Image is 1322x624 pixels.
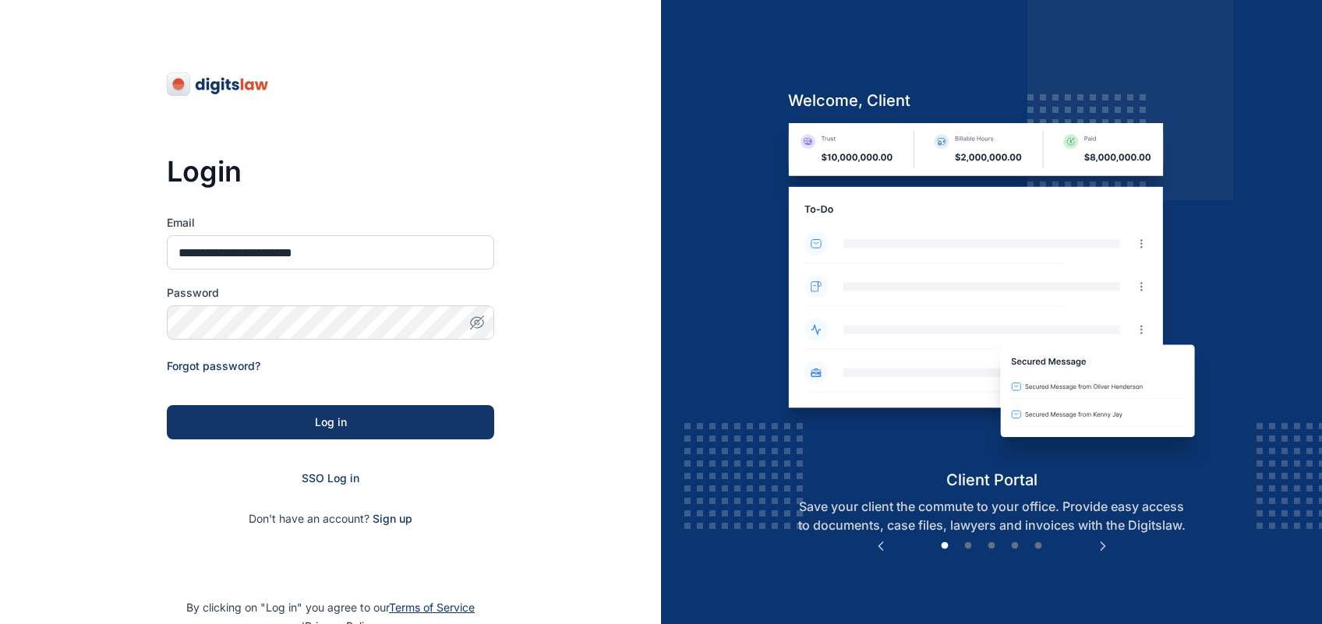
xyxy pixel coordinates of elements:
h3: Login [167,156,494,187]
a: Sign up [373,512,412,525]
a: SSO Log in [302,471,359,485]
h5: client portal [776,469,1208,491]
p: Save your client the commute to your office. Provide easy access to documents, case files, lawyer... [776,497,1208,534]
button: 4 [1007,538,1023,554]
button: Log in [167,405,494,439]
a: Terms of Service [389,601,475,614]
button: 1 [937,538,953,554]
button: 2 [960,538,976,554]
a: Forgot password? [167,359,260,372]
button: 3 [984,538,999,554]
button: Previous [873,538,889,554]
img: digitslaw-logo [167,72,270,97]
span: Sign up [373,511,412,527]
label: Password [167,285,494,301]
h5: welcome, client [776,90,1208,111]
img: client-portal [776,123,1208,468]
button: 5 [1030,538,1046,554]
p: Don't have an account? [167,511,494,527]
label: Email [167,215,494,231]
div: Log in [192,414,469,430]
button: Next [1095,538,1111,554]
